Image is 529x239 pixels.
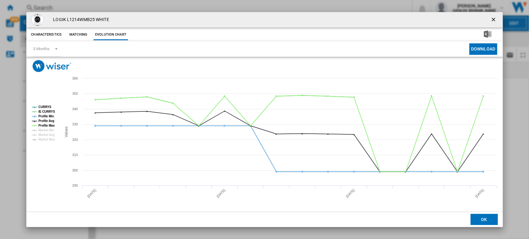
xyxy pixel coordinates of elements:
[345,188,355,198] tspan: [DATE]
[38,138,55,141] tspan: Market Max
[72,76,78,80] tspan: 360
[72,168,78,172] tspan: 300
[26,12,502,227] md-dialog: Product popup
[87,188,97,198] tspan: [DATE]
[38,133,55,137] tspan: Market Avg
[50,17,109,23] h4: LOGIK L1214WMB25 WHITE
[38,124,55,127] tspan: Profile Max
[29,29,63,40] button: Characteristics
[72,184,78,187] tspan: 290
[490,16,498,24] ng-md-icon: getI18NText('BUTTONS.CLOSE_DIALOG')
[488,14,500,26] button: getI18NText('BUTTONS.CLOSE_DIALOG')
[470,214,498,225] button: OK
[38,105,51,109] tspan: CURRYS
[72,122,78,126] tspan: 330
[72,107,78,111] tspan: 340
[31,14,44,26] img: 10275777
[33,46,49,51] div: 3 Months
[72,138,78,141] tspan: 320
[474,29,501,40] button: Download in Excel
[38,128,54,132] tspan: Market Min
[216,188,226,198] tspan: [DATE]
[33,60,71,72] img: logo_wiser_300x94.png
[64,126,68,137] tspan: Values
[38,110,55,113] tspan: IE CURRYS
[38,115,54,118] tspan: Profile Min
[484,30,491,38] img: excel-24x24.png
[38,119,54,123] tspan: Profile Avg
[65,29,92,40] button: Matching
[474,188,485,198] tspan: [DATE]
[72,153,78,157] tspan: 310
[94,29,128,40] button: Evolution chart
[72,92,78,95] tspan: 350
[469,43,497,55] button: Download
